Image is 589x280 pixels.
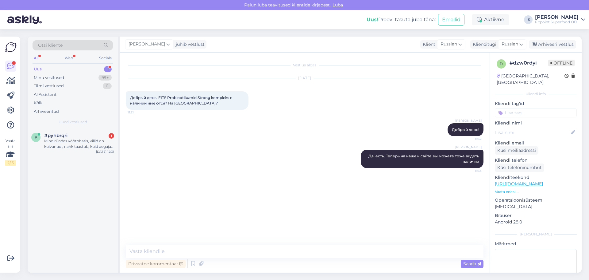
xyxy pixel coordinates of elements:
[459,168,482,173] span: 11:33
[495,241,577,247] p: Märkmed
[500,61,503,66] span: d
[34,75,64,81] div: Minu vestlused
[438,14,464,26] button: Emailid
[502,41,518,48] span: Russian
[495,129,570,136] input: Lisa nimi
[367,17,378,22] b: Uus!
[34,83,64,89] div: Tiimi vestlused
[470,41,496,48] div: Klienditugi
[367,16,436,23] div: Proovi tasuta juba täna:
[59,119,87,125] span: Uued vestlused
[126,75,483,81] div: [DATE]
[130,95,233,105] span: Добрый день. FITS Probiootikumid Strong kompleks в наличии имеются? На [GEOGRAPHIC_DATA]?
[331,2,345,8] span: Luba
[495,108,577,117] input: Lisa tag
[5,160,16,166] div: 2 / 3
[495,164,544,172] div: Küsi telefoninumbrit
[459,136,482,141] span: 11:32
[44,138,114,149] div: Mind ründas vöötohatis, villid on kuivanud , nahk taastub, kuid aegajalt [PERSON_NAME] läbi.Kas v...
[495,120,577,126] p: Kliendi nimi
[5,41,17,53] img: Askly Logo
[34,92,56,98] div: AI Assistent
[495,197,577,203] p: Operatsioonisüsteem
[455,145,482,149] span: [PERSON_NAME]
[44,133,67,138] span: #pyhbrqri
[38,42,63,49] span: Otsi kliente
[548,60,575,66] span: Offline
[455,118,482,123] span: [PERSON_NAME]
[495,231,577,237] div: [PERSON_NAME]
[96,149,114,154] div: [DATE] 12:31
[463,261,481,266] span: Saada
[98,54,113,62] div: Socials
[126,260,186,268] div: Privaatne kommentaar
[34,66,42,72] div: Uus
[472,14,509,25] div: Aktiivne
[495,219,577,225] p: Android 28.0
[103,83,112,89] div: 0
[495,91,577,97] div: Kliendi info
[535,20,579,25] div: Fitpoint Superfood OÜ
[128,110,151,115] span: 11:21
[33,54,40,62] div: All
[34,108,59,115] div: Arhiveeritud
[98,75,112,81] div: 99+
[5,138,16,166] div: Vaata siia
[510,59,548,67] div: # dzw0rdyi
[495,146,538,155] div: Küsi meiliaadressi
[535,15,585,25] a: [PERSON_NAME]Fitpoint Superfood OÜ
[495,174,577,181] p: Klienditeekond
[529,40,576,49] div: Arhiveeri vestlus
[495,212,577,219] p: Brauser
[173,41,205,48] div: juhib vestlust
[441,41,457,48] span: Russian
[104,66,112,72] div: 1
[34,100,43,106] div: Kõik
[495,203,577,210] p: [MEDICAL_DATA]
[497,73,564,86] div: [GEOGRAPHIC_DATA], [GEOGRAPHIC_DATA]
[126,62,483,68] div: Vestlus algas
[535,15,579,20] div: [PERSON_NAME]
[495,189,577,195] p: Vaata edasi ...
[495,140,577,146] p: Kliendi email
[524,15,533,24] div: IK
[35,135,37,140] span: p
[495,101,577,107] p: Kliendi tag'id
[495,181,543,187] a: [URL][DOMAIN_NAME]
[64,54,74,62] div: Web
[368,154,480,164] span: Да, есть. Теперь на нашем сайте вы можете тоже видеть наличие
[452,127,479,132] span: Добрый день!
[495,157,577,164] p: Kliendi telefon
[420,41,435,48] div: Klient
[129,41,165,48] span: [PERSON_NAME]
[109,133,114,139] div: 1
